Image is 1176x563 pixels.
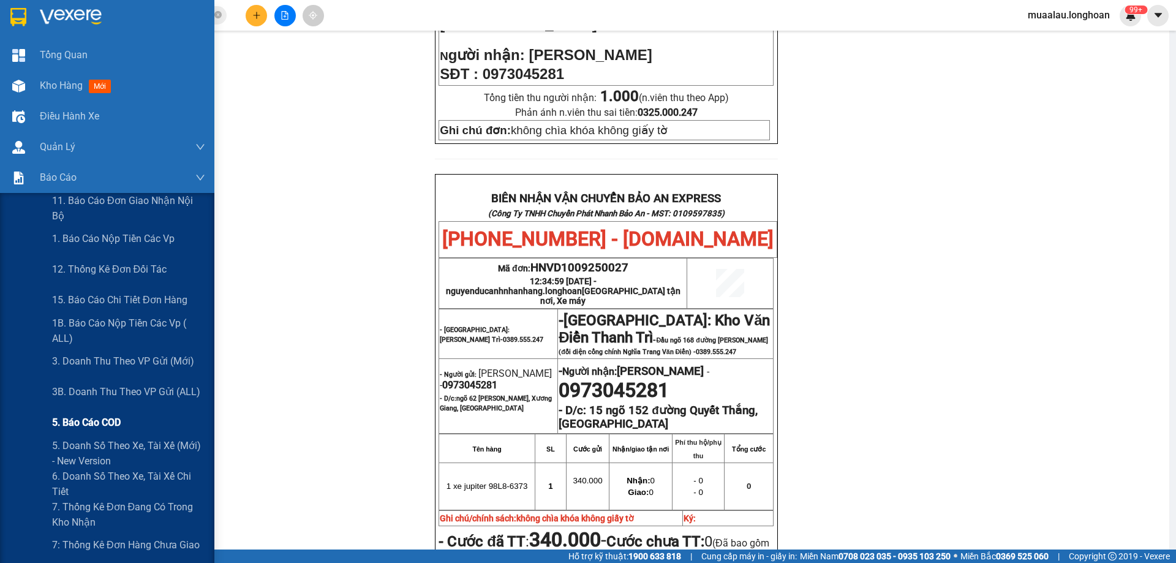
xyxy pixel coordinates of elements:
[195,142,205,152] span: down
[996,551,1049,561] strong: 0369 525 060
[568,550,681,563] span: Hỗ trợ kỹ thuật:
[447,482,528,491] span: 1 xe jupiter 98L8-6373
[40,80,83,91] span: Kho hàng
[440,50,524,62] strong: N
[540,286,680,306] span: [GEOGRAPHIC_DATA] tận nơi, Xe máy
[446,286,680,306] span: nguyenducanhnhanhang.longhoan
[839,551,951,561] strong: 0708 023 035 - 0935 103 250
[252,11,261,20] span: plus
[448,47,525,63] span: gười nhận:
[440,326,543,344] span: - [GEOGRAPHIC_DATA]: [PERSON_NAME] Trì-
[52,537,200,553] span: 7: Thống kê đơn hàng chưa giao
[684,513,696,523] strong: Ký:
[954,554,957,559] span: ⚪️
[483,66,564,82] span: 0973045281
[612,445,669,453] strong: Nhận/giao tận nơi
[52,499,205,530] span: 7. Thống kê đơn đang có trong kho nhận
[12,172,25,184] img: solution-icon
[40,139,75,154] span: Quản Lý
[281,11,289,20] span: file-add
[693,476,703,485] span: - 0
[440,395,552,412] span: ngõ 62 [PERSON_NAME], Xương Giang, [GEOGRAPHIC_DATA]
[484,92,729,104] span: Tổng tiền thu người nhận:
[309,11,317,20] span: aim
[12,141,25,154] img: warehouse-icon
[1147,5,1169,26] button: caret-down
[1153,10,1164,21] span: caret-down
[606,533,704,550] strong: Cước chưa TT:
[562,366,704,377] span: Người nhận:
[498,263,628,273] span: Mã đơn:
[488,209,725,218] strong: (Công Ty TNHH Chuyển Phát Nhanh Bảo An - MST: 0109597835)
[1125,10,1136,21] img: icon-new-feature
[559,404,757,431] strong: 15 ngõ 152 đường Quyết Thắng, [GEOGRAPHIC_DATA]
[548,482,552,491] span: 1
[503,336,543,344] span: 0389.555.247
[1018,7,1120,23] span: muaalau.longhoan
[442,379,497,391] span: 0973045281
[439,533,606,550] span: :
[696,348,736,356] span: 0389.555.247
[559,336,768,356] span: Đầu ngõ 168 đường [PERSON_NAME] (đối diện cổng chính Nghĩa Trang Văn Điển) -
[628,488,653,497] span: 0
[675,439,722,459] strong: Phí thu hộ/phụ thu
[52,438,205,469] span: 5. Doanh số theo xe, tài xế (mới) - New version
[638,107,698,118] strong: 0325.000.247
[195,173,205,183] span: down
[559,318,770,356] span: -
[627,476,655,485] span: 0
[52,469,205,499] span: 6. Doanh số theo xe, tài xế chi tiết
[442,227,774,251] span: [PHONE_NUMBER] - [DOMAIN_NAME]
[440,66,478,82] strong: SĐT :
[747,482,751,491] span: 0
[40,47,88,62] span: Tổng Quan
[573,445,602,453] strong: Cước gửi
[627,476,650,485] strong: Nhận:
[529,528,601,551] strong: 340.000
[704,366,709,377] span: -
[529,47,652,63] span: [PERSON_NAME]
[214,11,222,18] span: close-circle
[573,476,602,485] span: 340.000
[515,107,698,118] span: Phản ánh n.viên thu sai tiền:
[274,5,296,26] button: file-add
[491,192,721,205] strong: BIÊN NHẬN VẬN CHUYỂN BẢO AN EXPRESS
[440,368,552,391] span: [PERSON_NAME] -
[800,550,951,563] span: Miền Nam
[440,395,552,412] strong: - D/c:
[52,231,175,246] span: 1. Báo cáo nộp tiền các vp
[440,513,634,523] strong: Ghi chú/chính sách:
[1058,550,1060,563] span: |
[40,170,77,185] span: Báo cáo
[1125,6,1147,14] sup: 283
[559,379,669,402] span: 0973045281
[52,415,121,430] span: 5. Báo cáo COD
[446,276,680,306] span: 12:34:59 [DATE] -
[12,80,25,93] img: warehouse-icon
[40,108,99,124] span: Điều hành xe
[303,5,324,26] button: aim
[546,445,555,453] strong: SL
[89,80,111,93] span: mới
[693,488,703,497] span: - 0
[960,550,1049,563] span: Miền Bắc
[52,262,167,277] span: 12. Thống kê đơn đối tác
[52,353,194,369] span: 3. Doanh Thu theo VP Gửi (mới)
[439,533,526,550] strong: - Cước đã TT
[628,551,681,561] strong: 1900 633 818
[559,312,770,346] span: [GEOGRAPHIC_DATA]: Kho Văn Điển Thanh Trì
[52,193,205,224] span: 11. Báo cáo đơn giao nhận nội bộ
[440,124,668,137] span: không chìa khóa không giấy tờ
[52,316,205,346] span: 1B. Báo cáo nộp tiền các vp ( ALL)
[559,365,704,378] strong: -
[559,312,563,329] span: -
[559,404,586,417] strong: - D/c:
[701,550,797,563] span: Cung cấp máy in - giấy in:
[246,5,267,26] button: plus
[12,49,25,62] img: dashboard-icon
[1108,552,1117,561] span: copyright
[690,550,692,563] span: |
[10,8,26,26] img: logo-vxr
[52,384,200,399] span: 3B. Doanh Thu theo VP Gửi (ALL)
[600,92,729,104] span: (n.viên thu theo App)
